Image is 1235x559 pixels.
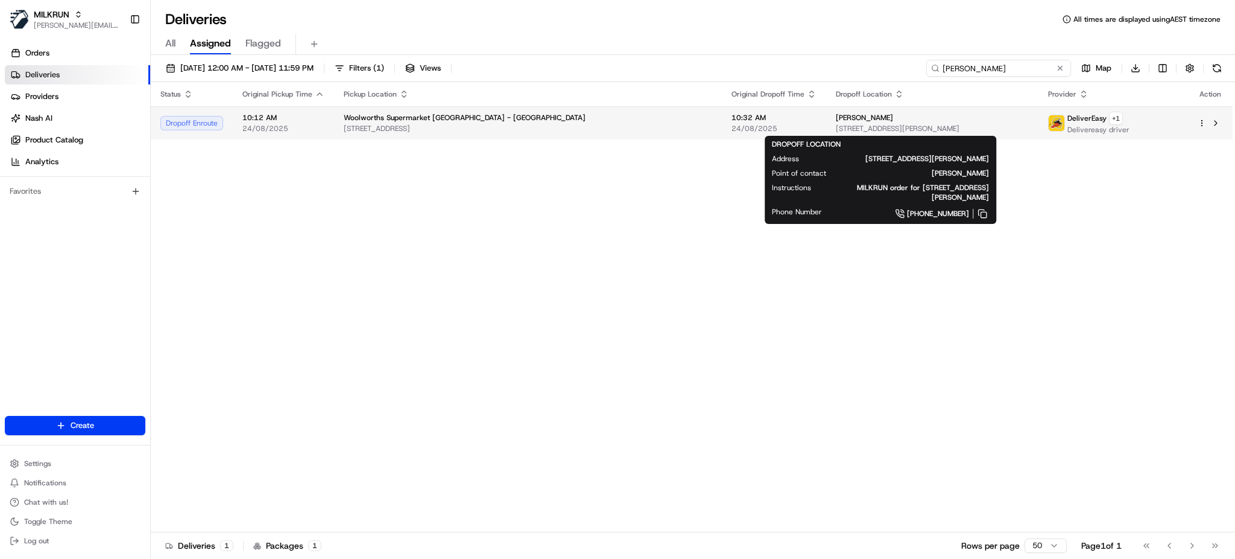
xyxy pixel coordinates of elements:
span: Provider [1048,89,1076,99]
button: Views [400,60,446,77]
span: Toggle Theme [24,517,72,526]
button: Notifications [5,474,145,491]
div: Page 1 of 1 [1081,540,1122,552]
a: 💻API Documentation [97,170,198,192]
span: Notifications [24,478,66,488]
span: API Documentation [114,175,194,187]
span: [STREET_ADDRESS][PERSON_NAME] [818,154,989,164]
a: Analytics [5,152,150,171]
input: Type to search [926,60,1071,77]
div: Deliveries [165,540,233,552]
span: Deliveries [25,69,60,80]
button: Chat with us! [5,494,145,511]
button: [DATE] 12:00 AM - [DATE] 11:59 PM [160,60,319,77]
button: Toggle Theme [5,513,145,530]
div: 💻 [102,176,112,186]
span: Providers [25,91,58,102]
div: 1 [220,540,233,551]
span: [PHONE_NUMBER] [907,209,969,219]
button: Map [1076,60,1117,77]
a: Deliveries [5,65,150,85]
button: Refresh [1208,60,1225,77]
span: DeliverEasy [1067,113,1107,123]
span: All [165,36,175,51]
div: We're available if you need us! [41,127,153,137]
span: Views [420,63,441,74]
a: Orders [5,43,150,63]
img: 1736555255976-a54dd68f-1ca7-489b-9aae-adbdc363a1c4 [12,115,34,137]
span: Delivereasy driver [1067,125,1129,135]
div: 📗 [12,176,22,186]
span: Original Pickup Time [242,89,312,99]
span: Analytics [25,156,58,167]
div: Favorites [5,182,145,201]
img: MILKRUN [10,10,29,29]
a: Providers [5,87,150,106]
span: Phone Number [772,207,822,217]
span: Flagged [245,36,281,51]
span: Map [1096,63,1111,74]
span: Address [772,154,799,164]
span: [STREET_ADDRESS] [344,124,712,133]
h1: Deliveries [165,10,227,29]
span: [DATE] 12:00 AM - [DATE] 11:59 PM [180,63,314,74]
span: Woolworths Supermarket [GEOGRAPHIC_DATA] - [GEOGRAPHIC_DATA] [344,113,586,123]
span: Settings [24,459,51,468]
input: Clear [31,78,199,91]
span: 10:12 AM [242,113,324,123]
span: 24/08/2025 [242,124,324,133]
div: Action [1198,89,1223,99]
span: [STREET_ADDRESS][PERSON_NAME] [836,124,1029,133]
p: Welcome 👋 [12,48,220,68]
span: Product Catalog [25,135,83,145]
button: Log out [5,532,145,549]
span: Filters [349,63,384,74]
button: Start new chat [205,119,220,133]
span: Pickup Location [344,89,397,99]
span: Nash AI [25,113,52,124]
span: Chat with us! [24,497,68,507]
button: MILKRUNMILKRUN[PERSON_NAME][EMAIL_ADDRESS][DOMAIN_NAME] [5,5,125,34]
span: Point of contact [772,168,826,178]
div: 1 [308,540,321,551]
a: Powered byPylon [85,204,146,214]
span: Log out [24,536,49,546]
p: Rows per page [961,540,1020,552]
button: [PERSON_NAME][EMAIL_ADDRESS][DOMAIN_NAME] [34,21,120,30]
div: Start new chat [41,115,198,127]
button: MILKRUN [34,8,69,21]
span: 10:32 AM [731,113,816,123]
span: Dropoff Location [836,89,892,99]
a: Nash AI [5,109,150,128]
button: Create [5,416,145,435]
button: Settings [5,455,145,472]
span: DROPOFF LOCATION [772,139,841,149]
span: Create [71,420,94,431]
button: +1 [1109,112,1123,125]
span: Assigned [190,36,231,51]
span: Knowledge Base [24,175,92,187]
div: Packages [253,540,321,552]
span: MILKRUN order for [STREET_ADDRESS][PERSON_NAME] [830,183,989,202]
button: Filters(1) [329,60,390,77]
img: delivereasy_logo.png [1049,115,1064,131]
a: [PHONE_NUMBER] [841,207,989,220]
span: All times are displayed using AEST timezone [1073,14,1221,24]
a: 📗Knowledge Base [7,170,97,192]
span: ( 1 ) [373,63,384,74]
span: Orders [25,48,49,59]
a: Product Catalog [5,130,150,150]
img: Nash [12,12,36,36]
span: Original Dropoff Time [731,89,804,99]
span: Pylon [120,205,146,214]
span: Status [160,89,181,99]
span: 24/08/2025 [731,124,816,133]
span: [PERSON_NAME] [836,113,893,123]
span: Instructions [772,183,811,193]
span: [PERSON_NAME] [845,168,989,178]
